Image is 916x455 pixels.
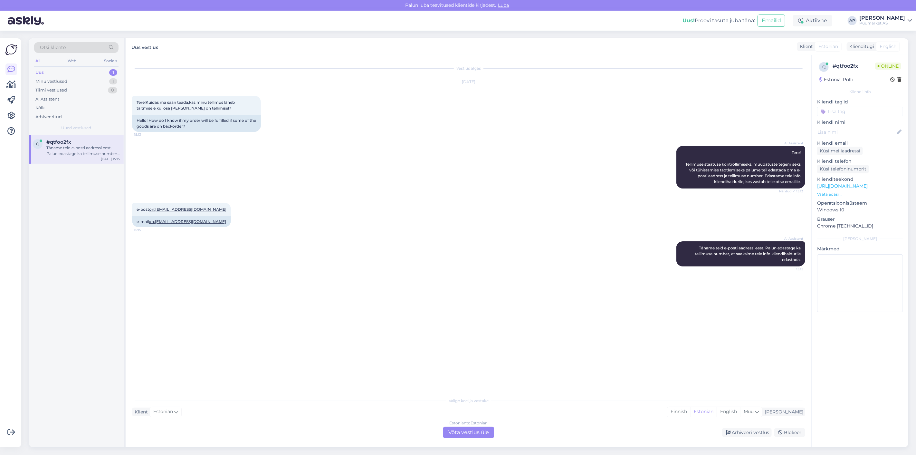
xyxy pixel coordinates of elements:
[134,132,158,137] span: 15:13
[34,57,42,65] div: All
[847,43,874,50] div: Klienditugi
[450,420,488,426] div: Estonian to Estonian
[817,223,903,229] p: Chrome [TECHNICAL_ID]
[132,65,805,71] div: Vestlus algas
[817,236,903,242] div: [PERSON_NAME]
[137,207,226,212] span: e-post
[35,96,59,102] div: AI Assistent
[149,207,226,212] a: on:[EMAIL_ADDRESS][DOMAIN_NAME]
[667,407,690,417] div: Finnish
[817,200,903,207] p: Operatsioonisüsteem
[35,105,45,111] div: Kõik
[132,115,261,132] div: Hello! How do I know if my order will be fulfilled if some of the goods are on backorder?
[758,15,785,27] button: Emailid
[797,43,813,50] div: Klient
[109,69,117,76] div: 1
[682,17,755,24] div: Proovi tasuta juba täna:
[817,147,863,155] div: Küsi meiliaadressi
[859,15,912,26] a: [PERSON_NAME]Puumarket AS
[46,145,120,157] div: Täname teid e-posti aadressi eest. Palun edastage ka tellimuse number, et saaksime teie info klie...
[793,15,832,26] div: Aktiivne
[35,69,44,76] div: Uus
[817,246,903,252] p: Märkmed
[880,43,896,50] span: English
[137,100,236,111] span: Tere!Kuidas ma saan teada,kas minu tellimus läheb täitmisele,kui osa [PERSON_NAME] on tellimisel?
[774,428,805,437] div: Blokeeri
[40,44,66,51] span: Otsi kliente
[817,107,903,116] input: Lisa tag
[819,76,853,83] div: Estonia, Polli
[682,17,695,24] b: Uus!
[817,183,868,189] a: [URL][DOMAIN_NAME]
[496,2,511,8] span: Luba
[35,78,67,85] div: Minu vestlused
[779,267,803,272] span: 15:15
[817,191,903,197] p: Vaata edasi ...
[875,63,901,70] span: Online
[817,176,903,183] p: Klienditeekond
[35,114,62,120] div: Arhiveeritud
[149,219,226,224] a: on:[EMAIL_ADDRESS][DOMAIN_NAME]
[822,64,825,69] span: q
[443,427,494,438] div: Võta vestlus üle
[779,189,803,194] span: Nähtud ✓ 15:13
[817,99,903,105] p: Kliendi tag'id
[817,129,896,136] input: Lisa nimi
[36,141,39,146] span: q
[62,125,91,131] span: Uued vestlused
[5,44,17,56] img: Askly Logo
[859,15,905,21] div: [PERSON_NAME]
[779,141,803,146] span: AI Assistent
[817,140,903,147] p: Kliendi email
[153,408,173,415] span: Estonian
[101,157,120,161] div: [DATE] 15:15
[103,57,119,65] div: Socials
[132,216,231,227] div: e-mail
[848,16,857,25] div: AP
[132,409,148,415] div: Klient
[717,407,740,417] div: English
[35,87,67,93] div: Tiimi vestlused
[131,42,158,51] label: Uus vestlus
[859,21,905,26] div: Puumarket AS
[779,236,803,241] span: AI Assistent
[817,216,903,223] p: Brauser
[817,207,903,213] p: Windows 10
[132,79,805,85] div: [DATE]
[108,87,117,93] div: 0
[109,78,117,85] div: 1
[817,165,869,173] div: Küsi telefoninumbrit
[695,246,802,262] span: Täname teid e-posti aadressi eest. Palun edastage ka tellimuse number, et saaksime teie info klie...
[817,89,903,95] div: Kliendi info
[46,139,71,145] span: #qtfoo2fx
[722,428,772,437] div: Arhiveeri vestlus
[744,409,754,414] span: Muu
[132,398,805,404] div: Valige keel ja vastake
[833,62,875,70] div: # qtfoo2fx
[818,43,838,50] span: Estonian
[67,57,78,65] div: Web
[134,227,158,232] span: 15:15
[817,158,903,165] p: Kliendi telefon
[762,409,803,415] div: [PERSON_NAME]
[817,119,903,126] p: Kliendi nimi
[690,407,717,417] div: Estonian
